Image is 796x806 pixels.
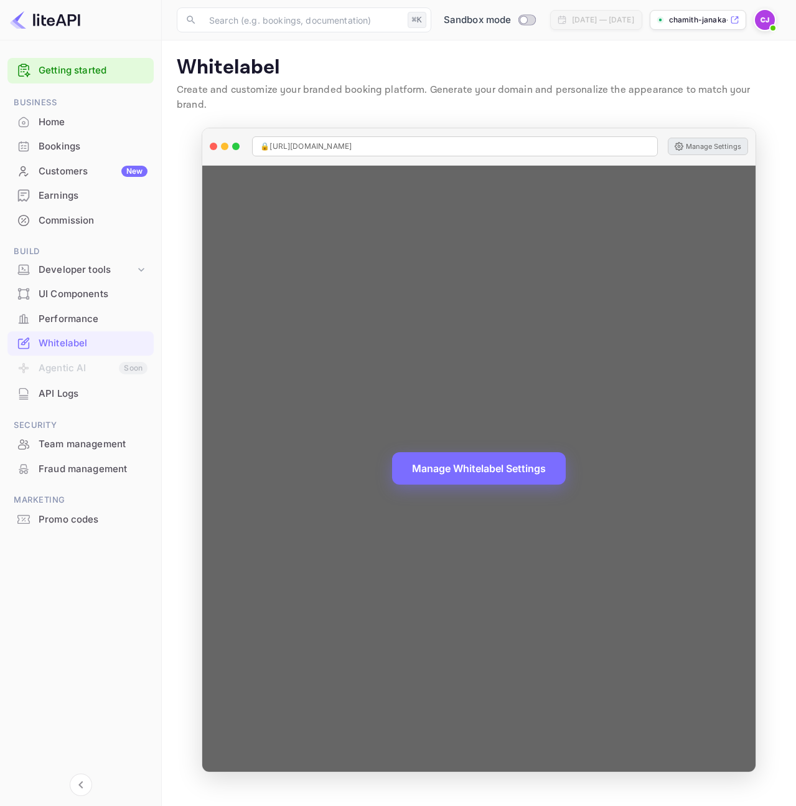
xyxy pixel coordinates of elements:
[7,432,154,457] div: Team management
[39,263,135,277] div: Developer tools
[7,382,154,405] a: API Logs
[572,14,634,26] div: [DATE] — [DATE]
[39,214,147,228] div: Commission
[392,452,566,485] button: Manage Whitelabel Settings
[260,141,352,152] span: 🔒 [URL][DOMAIN_NAME]
[121,166,147,177] div: New
[177,83,781,113] p: Create and customize your branded booking platform. Generate your domain and personalize the appe...
[7,493,154,507] span: Marketing
[7,331,154,354] a: Whitelabel
[39,115,147,130] div: Home
[7,508,154,532] div: Promo codes
[39,513,147,527] div: Promo codes
[39,140,147,154] div: Bookings
[7,135,154,158] a: Bookings
[39,462,147,476] div: Fraud management
[7,282,154,305] a: UI Components
[439,13,540,27] div: Switch to Production mode
[7,58,154,83] div: Getting started
[7,457,154,480] a: Fraud management
[7,135,154,159] div: Bookings
[7,419,154,432] span: Security
[7,159,154,184] div: CustomersNew
[7,184,154,208] div: Earnings
[177,55,781,80] p: Whitelabel
[7,282,154,306] div: UI Components
[7,508,154,531] a: Promo codes
[7,307,154,331] div: Performance
[39,336,147,351] div: Whitelabel
[7,259,154,281] div: Developer tools
[7,96,154,110] span: Business
[7,245,154,258] span: Build
[7,159,154,183] a: CustomersNew
[39,387,147,401] div: API Logs
[668,138,748,155] button: Manage Settings
[7,110,154,133] a: Home
[39,312,147,326] div: Performance
[7,110,154,135] div: Home
[10,10,80,30] img: LiteAPI logo
[755,10,775,30] img: Chamith Janaka
[39,189,147,203] div: Earnings
[39,287,147,301] div: UI Components
[7,382,154,406] div: API Logs
[39,437,147,452] div: Team management
[39,164,147,179] div: Customers
[39,64,147,78] a: Getting started
[70,774,92,796] button: Collapse navigation
[7,331,154,356] div: Whitelabel
[408,12,426,28] div: ⌘K
[7,457,154,481] div: Fraud management
[7,184,154,207] a: Earnings
[7,307,154,330] a: Performance
[444,13,512,27] span: Sandbox mode
[7,432,154,455] a: Team management
[669,14,728,26] p: chamith-janaka-lxgz3.n...
[7,209,154,232] a: Commission
[202,7,403,32] input: Search (e.g. bookings, documentation)
[7,209,154,233] div: Commission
